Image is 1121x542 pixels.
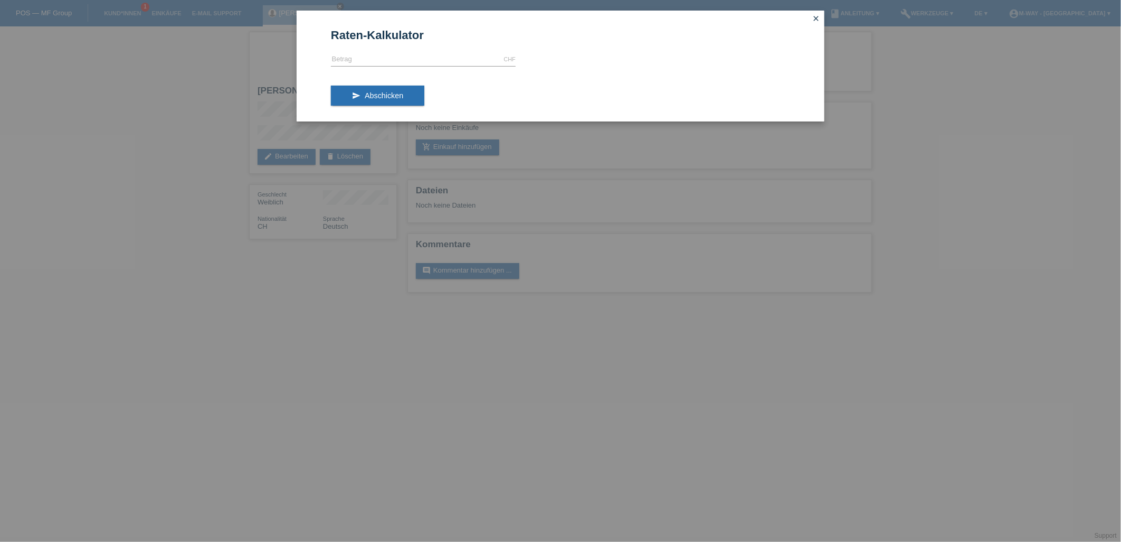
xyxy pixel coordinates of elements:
[331,29,790,42] h1: Raten-Kalkulator
[352,91,360,100] i: send
[331,86,424,106] button: send Abschicken
[503,56,516,62] div: CHF
[812,14,820,23] i: close
[365,91,403,100] span: Abschicken
[809,13,823,25] a: close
